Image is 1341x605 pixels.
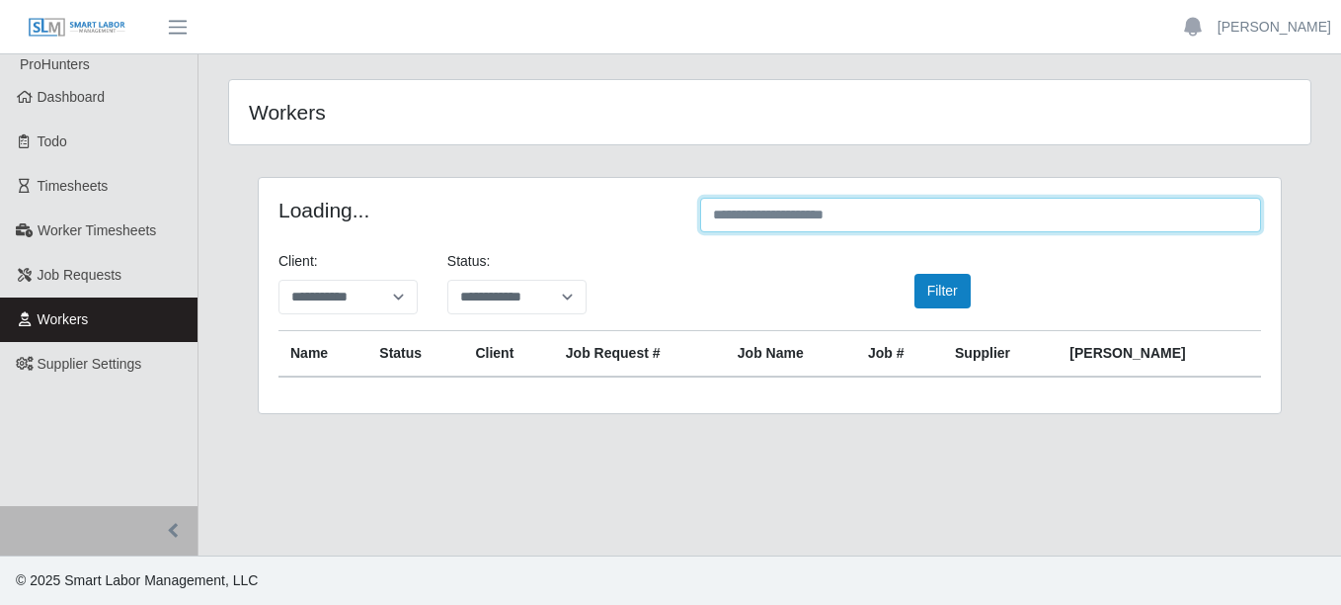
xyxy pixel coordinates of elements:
[1218,17,1331,38] a: [PERSON_NAME]
[367,331,463,378] th: Status
[278,251,318,272] label: Client:
[38,267,122,283] span: Job Requests
[38,133,67,149] span: Todo
[38,356,142,372] span: Supplier Settings
[38,222,156,238] span: Worker Timesheets
[20,56,90,72] span: ProHunters
[554,331,726,378] th: Job Request #
[16,572,258,588] span: © 2025 Smart Labor Management, LLC
[447,251,491,272] label: Status:
[38,178,109,194] span: Timesheets
[278,198,670,222] h4: Loading...
[943,331,1058,378] th: Supplier
[1058,331,1261,378] th: [PERSON_NAME]
[914,274,971,308] button: Filter
[726,331,856,378] th: Job Name
[463,331,553,378] th: Client
[856,331,943,378] th: Job #
[249,100,666,125] h4: Workers
[38,89,106,105] span: Dashboard
[278,331,367,378] th: Name
[28,17,126,39] img: SLM Logo
[38,311,89,327] span: Workers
